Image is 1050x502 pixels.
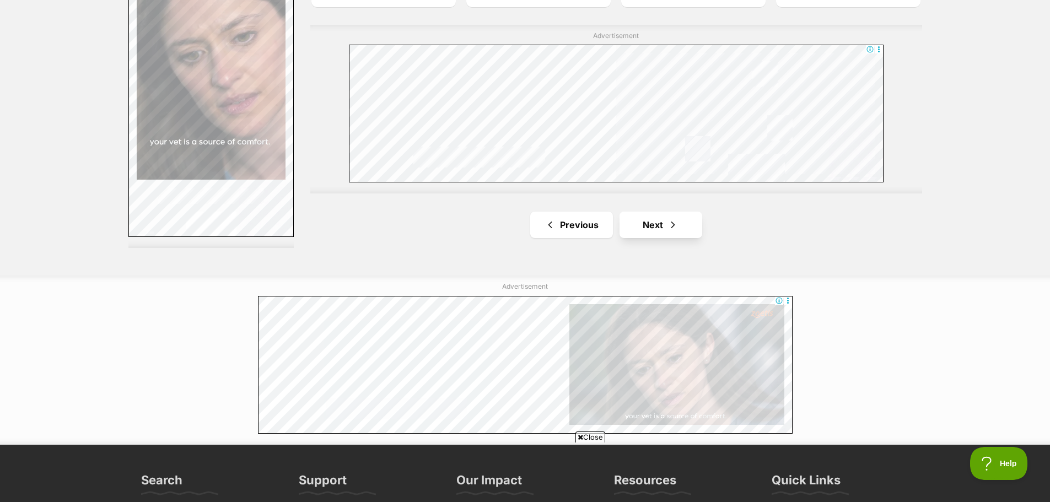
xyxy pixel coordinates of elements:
[310,25,922,194] div: Advertisement
[258,296,793,434] iframe: Advertisement
[575,431,605,442] span: Close
[772,472,841,494] h3: Quick Links
[299,472,347,494] h3: Support
[349,45,884,182] iframe: Advertisement
[325,447,726,496] iframe: Advertisement
[530,212,613,238] a: Previous page
[620,212,702,238] a: Next page
[141,472,182,494] h3: Search
[310,212,922,238] nav: Pagination
[970,447,1028,480] iframe: Help Scout Beacon - Open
